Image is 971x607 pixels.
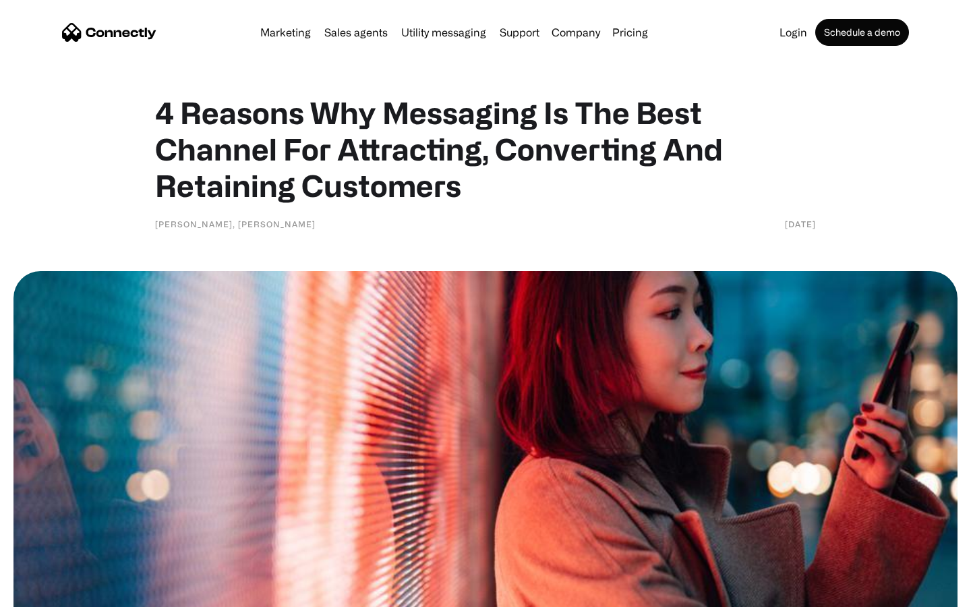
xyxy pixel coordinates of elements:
ul: Language list [27,583,81,602]
div: [DATE] [785,217,816,231]
a: Pricing [607,27,653,38]
h1: 4 Reasons Why Messaging Is The Best Channel For Attracting, Converting And Retaining Customers [155,94,816,204]
div: [PERSON_NAME], [PERSON_NAME] [155,217,316,231]
a: Login [774,27,813,38]
div: Company [548,23,604,42]
a: Utility messaging [396,27,492,38]
a: home [62,22,156,42]
a: Marketing [255,27,316,38]
a: Support [494,27,545,38]
a: Sales agents [319,27,393,38]
a: Schedule a demo [815,19,909,46]
aside: Language selected: English [13,583,81,602]
div: Company [552,23,600,42]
